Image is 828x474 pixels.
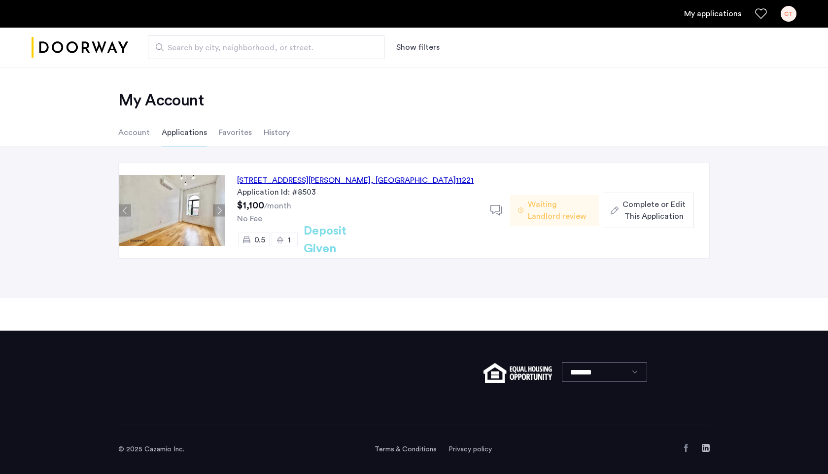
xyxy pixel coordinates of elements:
[371,176,456,184] span: , [GEOGRAPHIC_DATA]
[483,363,552,383] img: equal-housing.png
[562,362,647,382] select: Language select
[162,119,207,146] li: Applications
[288,236,291,244] span: 1
[528,199,591,222] span: Waiting Landlord review
[237,215,262,223] span: No Fee
[264,119,290,146] li: History
[755,8,767,20] a: Favorites
[237,174,474,186] div: [STREET_ADDRESS][PERSON_NAME] 11221
[118,446,184,453] span: © 2025 Cazamio Inc.
[148,35,384,59] input: Apartment Search
[168,42,357,54] span: Search by city, neighborhood, or street.
[237,201,264,210] span: $1,100
[119,175,225,246] img: Apartment photo
[622,199,686,222] span: Complete or Edit This Application
[603,193,693,228] button: button
[254,236,265,244] span: 0.5
[682,444,690,452] a: Facebook
[264,202,291,210] sub: /month
[237,186,479,198] div: Application Id: #8503
[119,204,131,217] button: Previous apartment
[219,119,252,146] li: Favorites
[118,91,710,110] h2: My Account
[213,204,225,217] button: Next apartment
[448,444,492,454] a: Privacy policy
[396,41,440,53] button: Show or hide filters
[375,444,437,454] a: Terms and conditions
[684,8,741,20] a: My application
[32,29,128,66] img: logo
[781,6,796,22] div: CT
[304,222,382,258] h2: Deposit Given
[118,119,150,146] li: Account
[702,444,710,452] a: LinkedIn
[32,29,128,66] a: Cazamio logo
